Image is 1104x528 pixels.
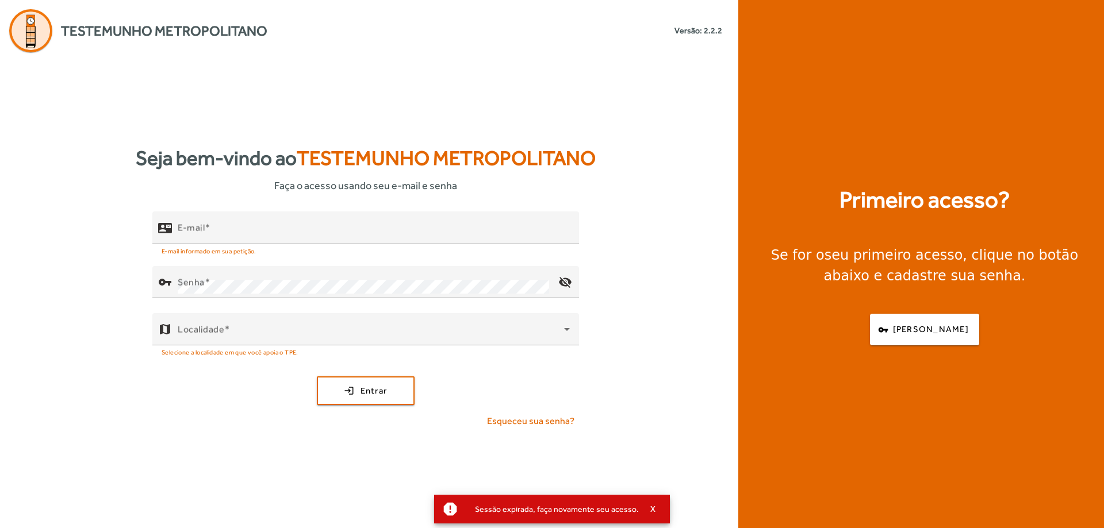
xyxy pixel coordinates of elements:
[839,183,1010,217] strong: Primeiro acesso?
[466,501,639,517] div: Sessão expirada, faça novamente seu acesso.
[61,21,267,41] span: Testemunho Metropolitano
[752,245,1097,286] div: Se for o , clique no botão abaixo e cadastre sua senha.
[870,314,979,345] button: [PERSON_NAME]
[158,275,172,289] mat-icon: vpn_key
[178,324,224,335] mat-label: Localidade
[158,322,172,336] mat-icon: map
[136,143,596,174] strong: Seja bem-vindo ao
[442,500,459,518] mat-icon: report
[274,178,457,193] span: Faça o acesso usando seu e-mail e senha
[893,323,969,336] span: [PERSON_NAME]
[9,9,52,52] img: Logo Agenda
[162,244,256,257] mat-hint: E-mail informado em sua petição.
[162,345,298,358] mat-hint: Selecione a localidade em que você apoia o TPE.
[825,247,963,263] strong: seu primeiro acesso
[674,25,722,37] small: Versão: 2.2.2
[297,147,596,169] span: Testemunho Metropolitano
[639,504,668,514] button: X
[487,414,574,428] span: Esqueceu sua senha?
[551,268,579,296] mat-icon: visibility_off
[158,221,172,235] mat-icon: contact_mail
[317,376,415,405] button: Entrar
[650,504,656,514] span: X
[178,222,205,233] mat-label: E-mail
[361,384,388,398] span: Entrar
[178,277,205,288] mat-label: Senha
